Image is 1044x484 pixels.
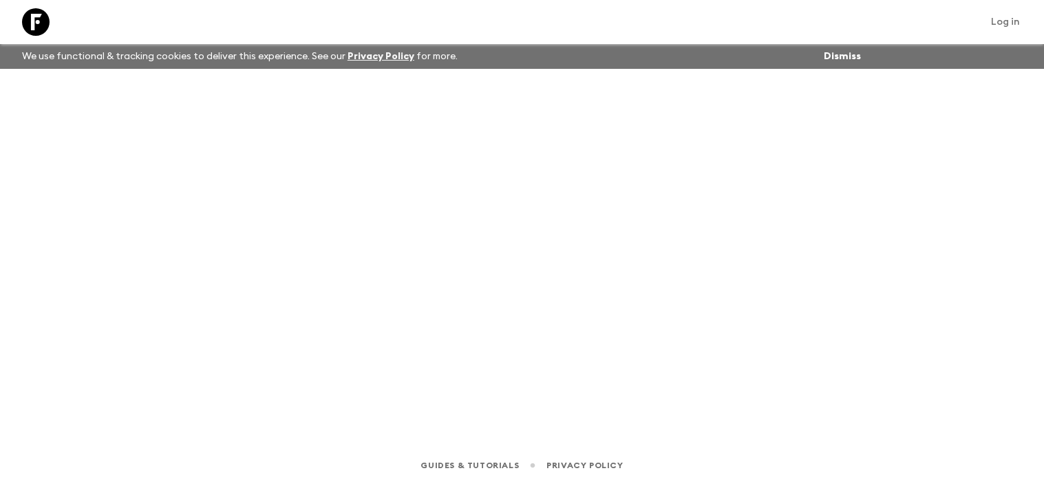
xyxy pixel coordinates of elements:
a: Log in [983,12,1027,32]
a: Privacy Policy [546,458,623,473]
a: Guides & Tutorials [420,458,519,473]
button: Dismiss [820,47,864,66]
p: We use functional & tracking cookies to deliver this experience. See our for more. [17,44,463,69]
a: Privacy Policy [348,52,414,61]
